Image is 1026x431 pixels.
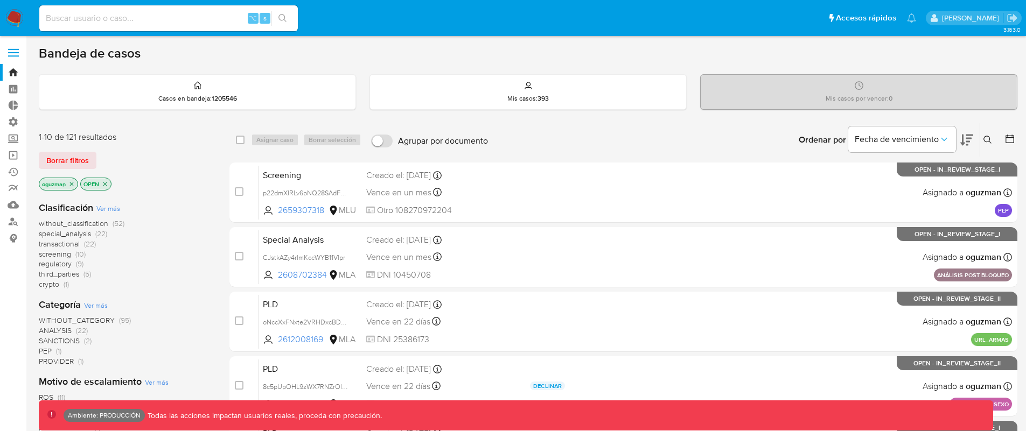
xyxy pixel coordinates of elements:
span: ⌥ [249,13,257,23]
p: omar.guzman@mercadolibre.com.co [942,13,1003,23]
input: Buscar usuario o caso... [39,11,298,25]
p: Todas las acciones impactan usuarios reales, proceda con precaución. [145,411,382,421]
p: Ambiente: PRODUCCIÓN [68,413,141,418]
span: s [263,13,267,23]
button: search-icon [271,11,294,26]
a: Notificaciones [907,13,916,23]
span: Accesos rápidos [836,12,896,24]
a: Salir [1007,12,1018,24]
